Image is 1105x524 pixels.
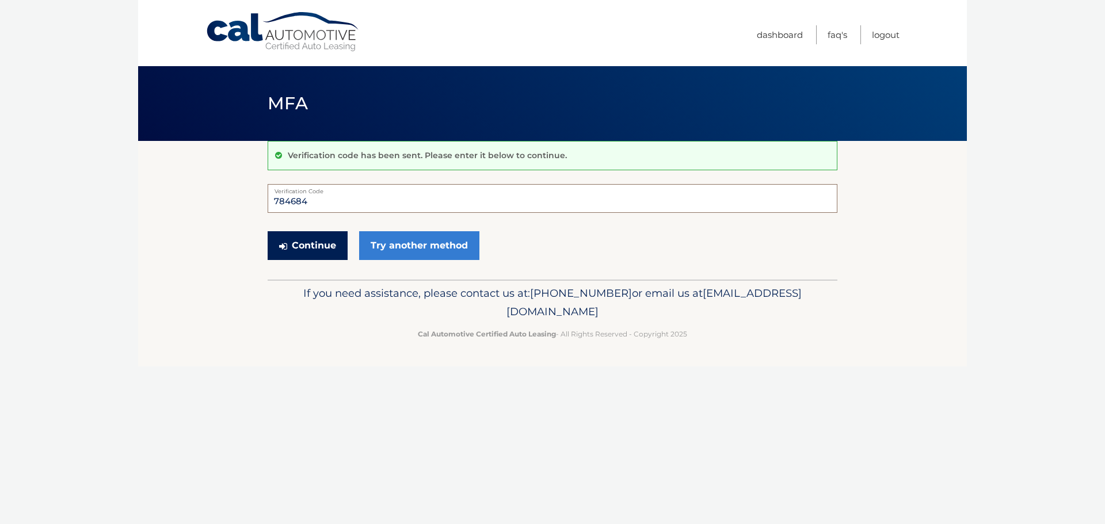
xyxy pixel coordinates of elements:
[268,184,837,193] label: Verification Code
[418,330,556,338] strong: Cal Automotive Certified Auto Leasing
[757,25,803,44] a: Dashboard
[359,231,479,260] a: Try another method
[530,286,632,300] span: [PHONE_NUMBER]
[275,328,830,340] p: - All Rights Reserved - Copyright 2025
[268,93,308,114] span: MFA
[268,184,837,213] input: Verification Code
[275,284,830,321] p: If you need assistance, please contact us at: or email us at
[506,286,802,318] span: [EMAIL_ADDRESS][DOMAIN_NAME]
[872,25,900,44] a: Logout
[828,25,847,44] a: FAQ's
[205,12,361,52] a: Cal Automotive
[288,150,567,160] p: Verification code has been sent. Please enter it below to continue.
[268,231,348,260] button: Continue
